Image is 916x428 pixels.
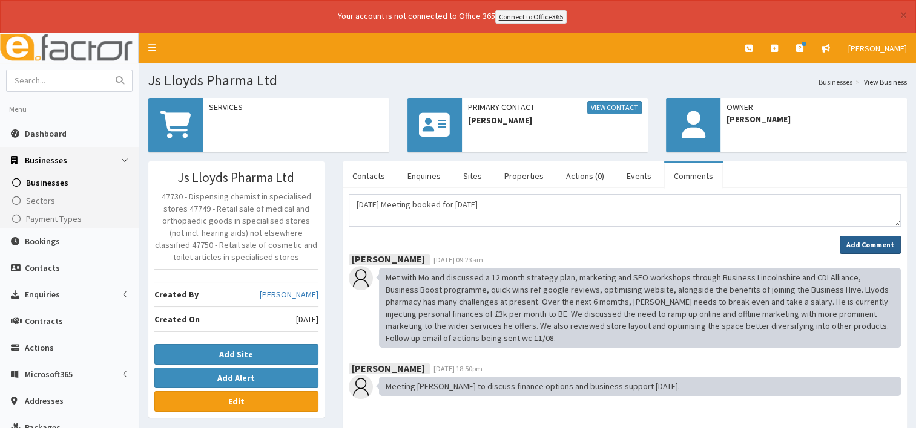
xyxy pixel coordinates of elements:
[25,369,73,380] span: Microsoft365
[3,173,139,192] a: Businesses
[664,163,723,189] a: Comments
[154,368,318,388] button: Add Alert
[587,101,642,114] a: View Contact
[154,289,199,300] b: Created By
[819,77,852,87] a: Businesses
[228,396,245,407] b: Edit
[25,342,54,353] span: Actions
[3,192,139,210] a: Sectors
[3,210,139,228] a: Payment Types
[617,163,661,189] a: Events
[26,195,55,206] span: Sectors
[25,155,67,166] span: Businesses
[727,101,901,113] span: Owner
[217,372,255,383] b: Add Alert
[148,73,907,88] h1: Js Lloyds Pharma Ltd
[98,10,806,24] div: Your account is not connected to Office 365
[25,316,63,326] span: Contracts
[398,163,450,189] a: Enquiries
[379,268,901,348] div: Met with Mo and discussed a 12 month strategy plan, marketing and SEO workshops through Business ...
[433,255,483,264] span: [DATE] 09:23am
[25,236,60,247] span: Bookings
[260,288,318,300] a: [PERSON_NAME]
[154,391,318,412] a: Edit
[352,253,425,265] b: [PERSON_NAME]
[343,163,395,189] a: Contacts
[453,163,492,189] a: Sites
[349,194,901,227] textarea: Comment
[379,377,901,396] div: Meeting [PERSON_NAME] to discuss finance options and business support [DATE].
[468,114,642,126] span: [PERSON_NAME]
[154,170,318,184] h3: Js Lloyds Pharma Ltd
[848,43,907,54] span: [PERSON_NAME]
[209,101,383,113] span: Services
[433,364,483,373] span: [DATE] 18:50pm
[495,10,567,24] a: Connect to Office365
[25,289,60,300] span: Enquiries
[219,349,253,360] b: Add Site
[556,163,614,189] a: Actions (0)
[839,33,916,63] a: [PERSON_NAME]
[352,362,425,374] b: [PERSON_NAME]
[25,128,67,139] span: Dashboard
[26,213,82,224] span: Payment Types
[26,177,68,188] span: Businesses
[154,190,318,263] p: 47730 - Dispensing chemist in specialised stores 47749 - Retail sale of medical and orthopaedic g...
[296,313,318,325] span: [DATE]
[25,395,64,406] span: Addresses
[154,314,200,325] b: Created On
[840,236,901,254] button: Add Comment
[727,113,901,125] span: [PERSON_NAME]
[900,8,907,21] button: ×
[7,70,108,91] input: Search...
[468,101,642,114] span: Primary Contact
[495,163,553,189] a: Properties
[852,77,907,87] li: View Business
[25,262,60,273] span: Contacts
[846,240,894,249] strong: Add Comment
